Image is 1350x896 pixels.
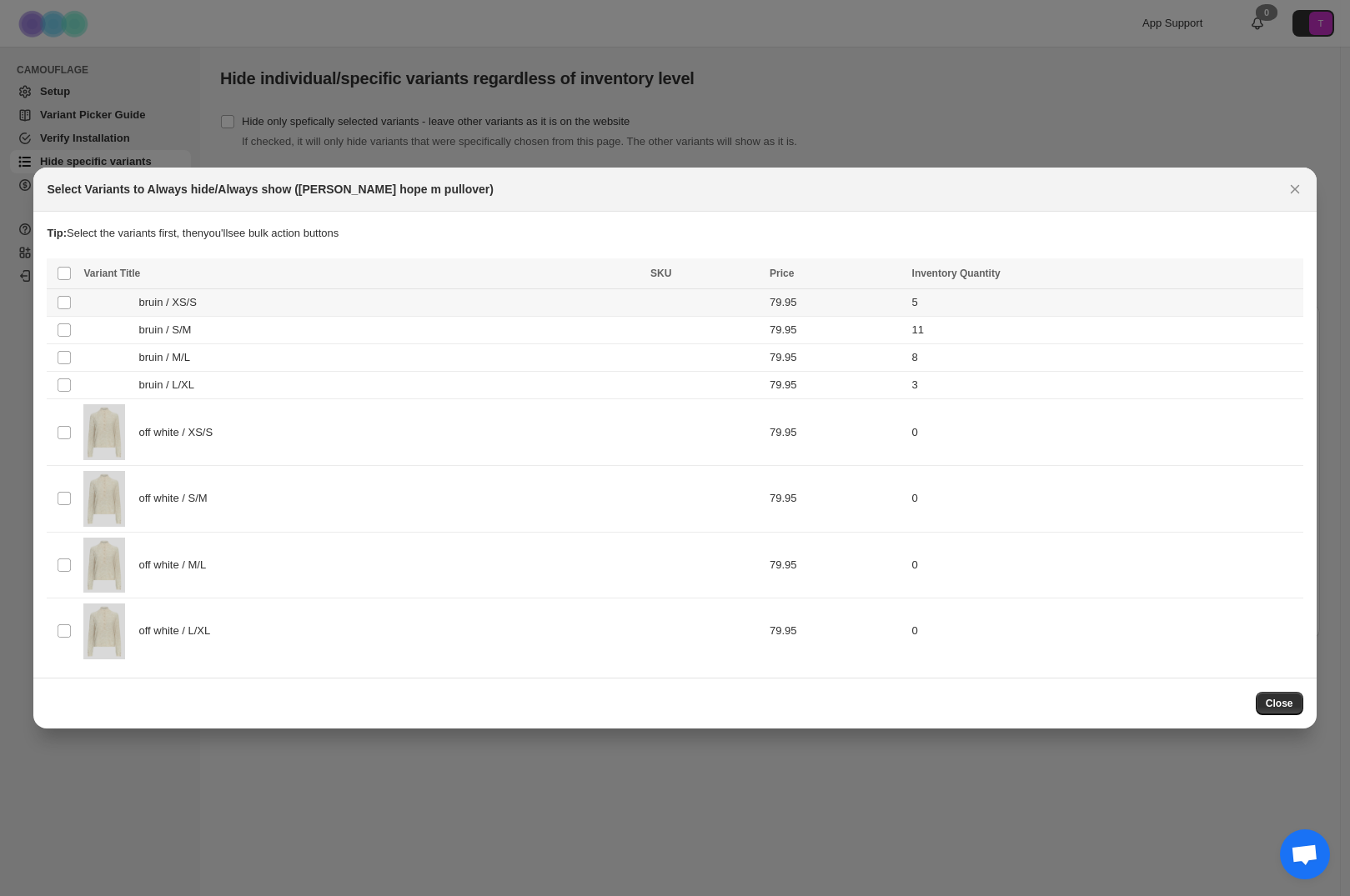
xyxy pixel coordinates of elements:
[765,317,907,344] td: 79.95
[765,465,907,532] td: 79.95
[83,603,125,659] img: Msch-copenhagen-beige-trui-met-knoopsluiting-oatmeal-melange-milania-hope-m-pullover-19260-5_6883...
[47,227,67,239] strong: Tip:
[907,598,1303,664] td: 0
[138,349,198,366] span: bruin / M/L
[83,471,125,527] img: Msch-copenhagen-beige-trui-met-knoopsluiting-oatmeal-melange-milania-hope-m-pullover-19260-5_6883...
[138,322,200,338] span: bruin / S/M
[1283,178,1307,201] button: Close
[1280,829,1330,879] div: Open de chat
[765,598,907,664] td: 79.95
[650,268,671,279] span: SKU
[765,372,907,399] td: 79.95
[907,372,1303,399] td: 3
[1266,697,1293,710] span: Close
[138,294,205,311] span: bruin / XS/S
[83,268,140,279] span: Variant Title
[1256,692,1303,715] button: Close
[83,404,125,460] img: Msch-copenhagen-beige-trui-met-knoopsluiting-oatmeal-melange-milania-hope-m-pullover-19260-5_6883...
[83,538,125,593] img: Msch-copenhagen-beige-trui-met-knoopsluiting-oatmeal-melange-milania-hope-m-pullover-19260-5_6883...
[138,623,218,639] span: off white / L/XL
[907,465,1303,532] td: 0
[138,377,203,393] span: bruin / L/XL
[138,557,214,573] span: off white / M/L
[907,399,1303,466] td: 0
[770,268,794,279] span: Price
[765,399,907,466] td: 79.95
[138,424,221,441] span: off white / XS/S
[765,344,907,372] td: 79.95
[912,268,1001,279] span: Inventory Quantity
[47,225,1302,242] p: Select the variants first, then you'll see bulk action buttons
[907,289,1303,317] td: 5
[138,490,216,507] span: off white / S/M
[765,289,907,317] td: 79.95
[907,344,1303,372] td: 8
[765,532,907,598] td: 79.95
[907,532,1303,598] td: 0
[907,317,1303,344] td: 11
[47,181,494,198] h2: Select Variants to Always hide/Always show ([PERSON_NAME] hope m pullover)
